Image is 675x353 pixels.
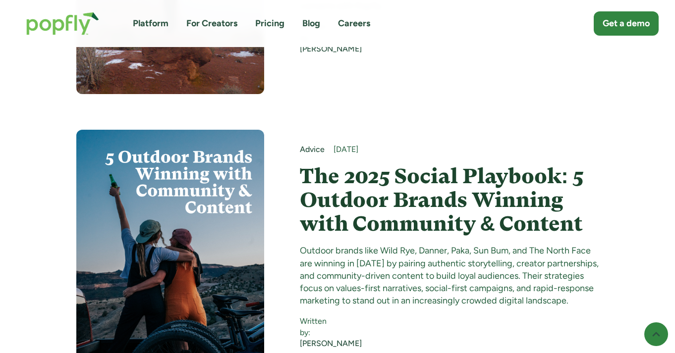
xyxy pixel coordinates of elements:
div: [DATE] [334,144,599,155]
div: Outdoor brands like Wild Rye, Danner, Paka, Sun Bum, and The North Face are winning in [DATE] by ... [300,245,599,307]
a: Careers [338,17,370,30]
a: Get a demo [594,11,659,36]
a: home [16,2,109,45]
div: Written by: [300,316,362,338]
a: [PERSON_NAME] [300,338,362,349]
a: For Creators [186,17,237,30]
a: [PERSON_NAME] [300,44,362,54]
a: Blog [302,17,320,30]
a: Advice [300,144,325,155]
a: Platform [133,17,169,30]
a: Pricing [255,17,284,30]
div: Get a demo [603,17,650,30]
a: The 2025 Social Playbook: 5 Outdoor Brands Winning with Community & Content [300,164,599,236]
